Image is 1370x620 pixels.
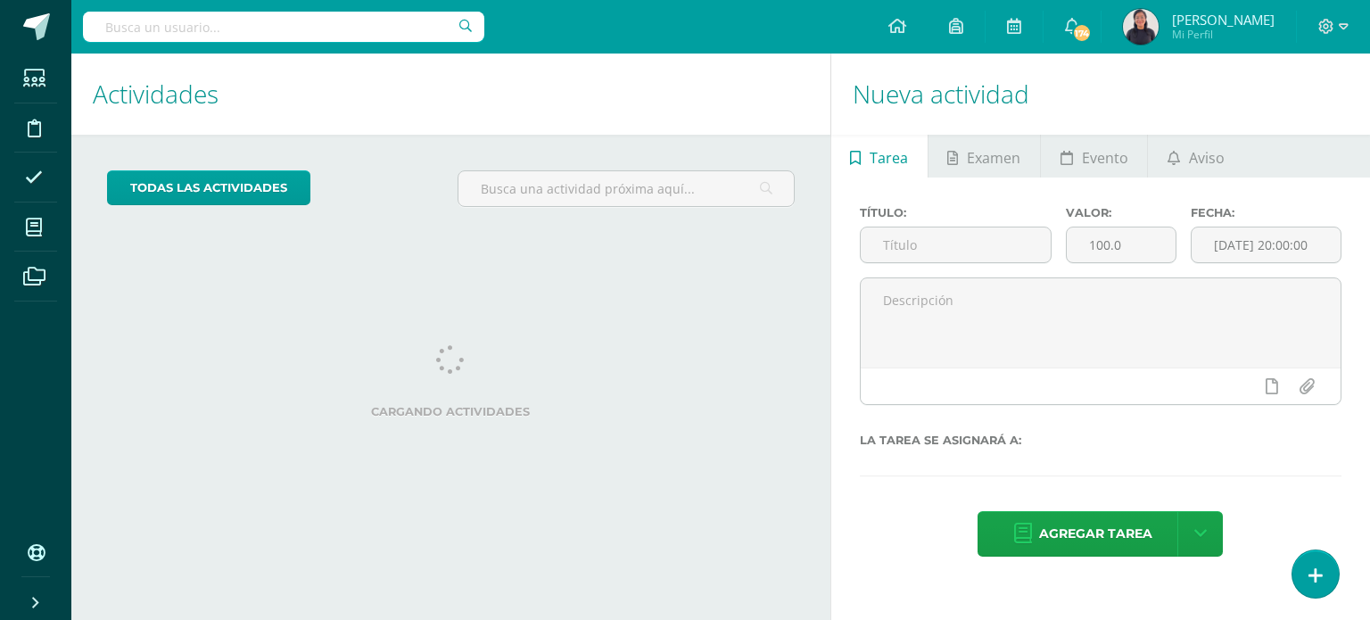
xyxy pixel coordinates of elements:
[458,171,793,206] input: Busca una actividad próxima aquí...
[1072,23,1092,43] span: 174
[853,54,1349,135] h1: Nueva actividad
[870,136,908,179] span: Tarea
[1066,206,1176,219] label: Valor:
[1189,136,1225,179] span: Aviso
[860,434,1341,447] label: La tarea se asignará a:
[1172,27,1275,42] span: Mi Perfil
[1123,9,1159,45] img: 67078d01e56025b9630a76423ab6604b.png
[83,12,484,42] input: Busca un usuario...
[1041,135,1147,178] a: Evento
[107,170,310,205] a: todas las Actividades
[1191,206,1341,219] label: Fecha:
[1039,512,1152,556] span: Agregar tarea
[860,206,1052,219] label: Título:
[1192,227,1341,262] input: Fecha de entrega
[1082,136,1128,179] span: Evento
[831,135,928,178] a: Tarea
[93,54,809,135] h1: Actividades
[1148,135,1243,178] a: Aviso
[967,136,1020,179] span: Examen
[861,227,1052,262] input: Título
[928,135,1040,178] a: Examen
[107,405,795,418] label: Cargando actividades
[1172,11,1275,29] span: [PERSON_NAME]
[1067,227,1175,262] input: Puntos máximos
